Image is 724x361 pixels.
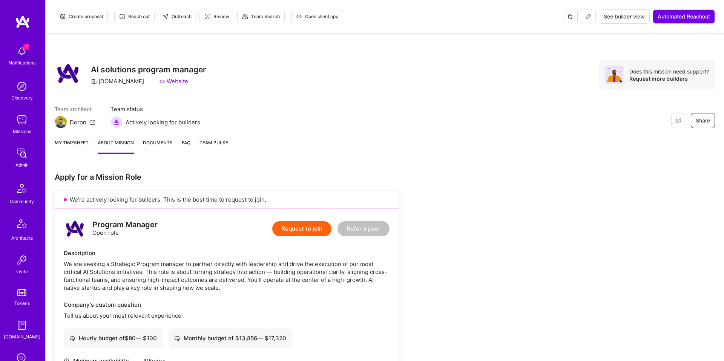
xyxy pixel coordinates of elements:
span: Create proposal [60,13,103,20]
button: Open client app [291,10,343,23]
div: Invite [16,268,28,275]
img: Actively looking for builders [110,116,123,128]
a: Website [159,77,188,85]
p: Tell us about your most relevant experience [64,312,390,320]
div: Community [10,197,34,205]
span: Outreach [163,13,192,20]
img: Invite [14,252,29,268]
span: Team architect [55,105,95,113]
img: Company Logo [55,60,82,87]
div: Architects [11,234,33,242]
i: icon Cash [174,335,180,341]
a: My timesheet [55,139,89,154]
span: Open client app [296,13,338,20]
button: Review [199,10,234,23]
div: [DOMAIN_NAME] [4,333,40,341]
div: Apply for a Mission Role [55,172,399,182]
img: Architects [13,216,31,234]
i: icon Cash [69,335,75,341]
span: Automated Reachout [658,13,710,20]
i: icon Proposal [60,14,66,20]
span: Team Pulse [199,140,228,145]
div: Does this mission need support? [629,68,709,75]
img: Avatar [605,66,623,84]
img: tokens [17,289,26,296]
img: guide book [14,318,29,333]
button: Share [691,113,715,128]
span: Team Search [242,13,280,20]
img: Community [13,179,31,197]
img: admin teamwork [14,146,29,161]
button: Automated Reachout [653,9,715,24]
button: Refer a peer [337,221,390,236]
button: See builder view [599,9,650,24]
span: 2 [23,44,29,50]
i: icon Mail [89,119,95,125]
div: Program Manager [92,221,158,229]
img: logo [64,217,86,240]
button: Request to join [272,221,331,236]
button: Outreach [158,10,196,23]
div: Company’s custom question [64,301,390,309]
div: Discovery [11,94,33,102]
button: Create proposal [55,10,108,23]
img: teamwork [14,112,29,127]
img: logo [15,15,30,29]
div: Description [64,249,390,257]
div: Hourly budget of $ 80 — $ 100 [69,334,157,342]
a: Documents [143,139,173,154]
span: Reach out [119,13,150,20]
span: Share [696,117,710,124]
img: discovery [14,79,29,94]
div: Request more builders [629,75,709,82]
div: Notifications [9,59,35,67]
div: Tokens [14,299,30,307]
button: Reach out [114,10,155,23]
i: icon Targeter [204,14,210,20]
img: bell [14,44,29,59]
i: icon EyeClosed [675,118,681,124]
a: Team Pulse [199,139,228,154]
span: Actively looking for builders [126,118,200,126]
i: icon CompanyGray [91,78,97,84]
a: About Mission [98,139,134,154]
div: Monthly budget of $ 13,856 — $ 17,320 [174,334,286,342]
button: Team Search [237,10,285,23]
a: FAQ [182,139,190,154]
span: See builder view [604,13,645,20]
div: [DOMAIN_NAME] [91,77,144,85]
span: Documents [143,139,173,147]
div: Admin [15,161,29,169]
h3: AI solutions program manager [91,65,206,74]
div: Open role [92,221,158,237]
img: Team Architect [55,116,67,128]
div: Missions [13,127,31,135]
div: We are seeking a Strategic Program manager to partner directly with leadership and drive the exec... [64,260,390,292]
span: Review [204,13,229,20]
span: Team status [110,105,200,113]
div: We’re actively looking for builders. This is the best time to request to join. [55,191,399,208]
div: Doron [70,118,86,126]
